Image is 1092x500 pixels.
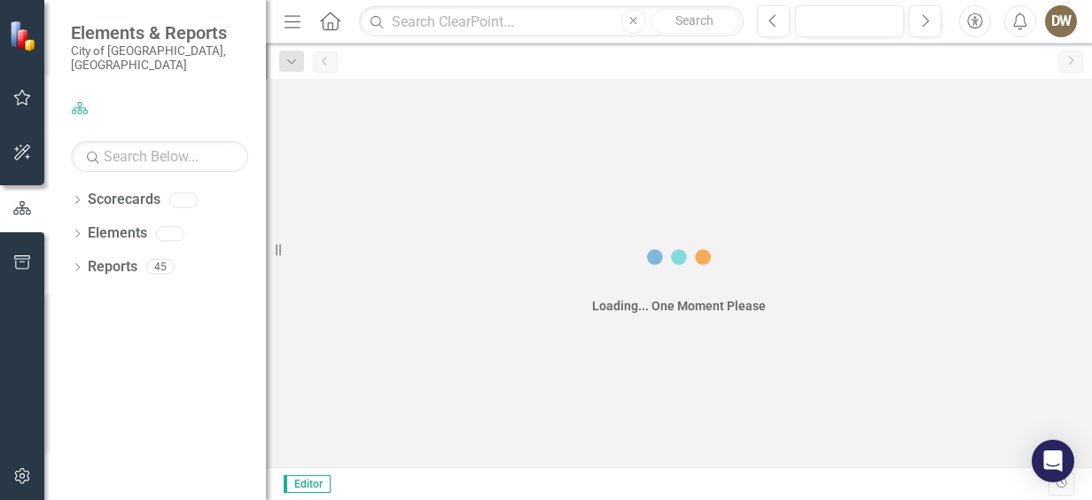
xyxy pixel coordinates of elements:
small: City of [GEOGRAPHIC_DATA], [GEOGRAPHIC_DATA] [71,43,248,73]
span: Elements & Reports [71,22,248,43]
img: ClearPoint Strategy [9,20,40,51]
a: Reports [88,257,137,277]
input: Search Below... [71,141,248,172]
span: Search [675,13,714,27]
a: Scorecards [88,190,160,210]
button: DW [1045,5,1077,37]
input: Search ClearPoint... [359,6,744,37]
div: 45 [146,260,175,275]
div: Open Intercom Messenger [1032,440,1074,482]
span: Editor [284,475,331,493]
button: Search [651,9,739,34]
a: Elements [88,223,147,244]
div: Loading... One Moment Please [592,297,766,315]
